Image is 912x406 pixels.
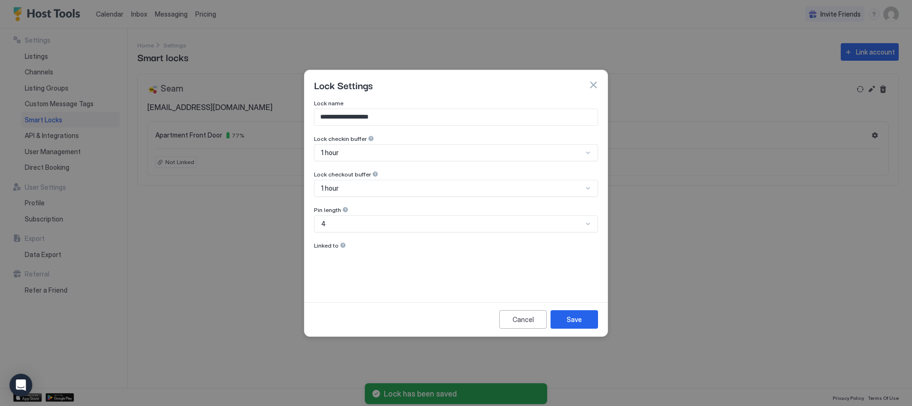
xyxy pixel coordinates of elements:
span: Lock checkin buffer [314,135,367,142]
div: Cancel [513,314,534,324]
div: Save [567,314,582,324]
input: Input Field [314,109,598,125]
button: Cancel [499,310,547,329]
span: 4 [321,220,326,228]
span: 1 hour [321,148,339,157]
div: Open Intercom Messenger [9,374,32,397]
span: 1 hour [321,184,339,193]
button: Save [551,310,598,329]
span: Lock Settings [314,78,373,92]
span: Lock name [314,100,343,107]
span: Pin length [314,206,341,213]
span: Lock checkout buffer [314,171,371,178]
span: Linked to [314,242,339,249]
